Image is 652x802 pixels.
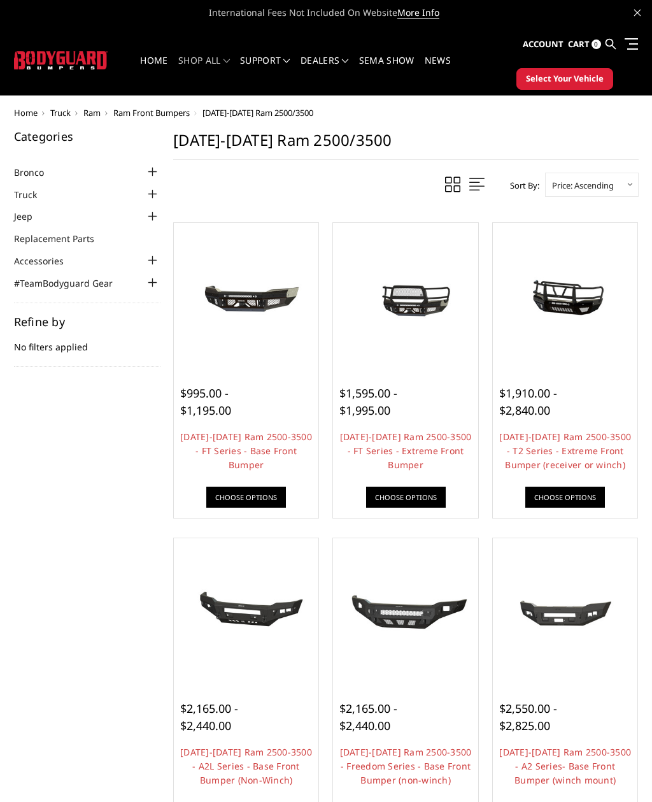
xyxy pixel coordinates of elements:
span: [DATE]-[DATE] Ram 2500/3500 [202,107,313,118]
span: $995.00 - $1,195.00 [180,385,231,418]
span: 0 [592,39,601,49]
a: Ram Front Bumpers [113,107,190,118]
a: News [425,56,451,81]
span: Cart [568,38,590,50]
a: Ram [83,107,101,118]
a: Support [240,56,290,81]
a: Accessories [14,254,80,268]
a: Cart 0 [568,27,601,62]
a: [DATE]-[DATE] Ram 2500-3500 - T2 Series - Extreme Front Bumper (receiver or winch) [499,431,631,471]
h1: [DATE]-[DATE] Ram 2500/3500 [173,131,639,160]
img: 2019-2025 Ram 2500-3500 - T2 Series - Extreme Front Bumper (receiver or winch) [496,263,635,328]
a: Home [140,56,167,81]
a: [DATE]-[DATE] Ram 2500-3500 - FT Series - Base Front Bumper [180,431,312,471]
a: SEMA Show [359,56,415,81]
a: More Info [397,6,439,19]
a: 2019-2025 Ram 2500-3500 - FT Series - Extreme Front Bumper 2019-2025 Ram 2500-3500 - FT Series - ... [336,226,475,365]
a: Choose Options [206,487,286,508]
a: [DATE]-[DATE] Ram 2500-3500 - A2 Series- Base Front Bumper (winch mount) [499,746,631,786]
a: 2019-2025 Ram 2500-3500 - Freedom Series - Base Front Bumper (non-winch) 2019-2025 Ram 2500-3500 ... [336,541,475,680]
span: $2,550.00 - $2,825.00 [499,701,557,733]
a: Account [523,27,563,62]
a: 2019-2025 Ram 2500-3500 - A2 Series- Base Front Bumper (winch mount) [496,541,635,680]
img: 2019-2024 Ram 2500-3500 - A2L Series - Base Front Bumper (Non-Winch) [177,578,316,643]
span: Account [523,38,563,50]
a: [DATE]-[DATE] Ram 2500-3500 - A2L Series - Base Front Bumper (Non-Winch) [180,746,312,786]
a: #TeamBodyguard Gear [14,276,129,290]
a: [DATE]-[DATE] Ram 2500-3500 - Freedom Series - Base Front Bumper (non-winch) [340,746,472,786]
a: Home [14,107,38,118]
span: $1,595.00 - $1,995.00 [339,385,397,418]
a: Truck [50,107,71,118]
a: Choose Options [525,487,605,508]
a: Choose Options [366,487,446,508]
button: Select Your Vehicle [516,68,613,90]
span: $1,910.00 - $2,840.00 [499,385,557,418]
img: 2019-2025 Ram 2500-3500 - A2 Series- Base Front Bumper (winch mount) [496,580,635,642]
img: BODYGUARD BUMPERS [14,51,108,69]
span: $2,165.00 - $2,440.00 [339,701,397,733]
h5: Categories [14,131,160,142]
span: Select Your Vehicle [526,73,604,85]
a: 2019-2025 Ram 2500-3500 - FT Series - Base Front Bumper [177,226,316,365]
a: 2019-2025 Ram 2500-3500 - T2 Series - Extreme Front Bumper (receiver or winch) 2019-2025 Ram 2500... [496,226,635,365]
a: [DATE]-[DATE] Ram 2500-3500 - FT Series - Extreme Front Bumper [340,431,472,471]
label: Sort By: [503,176,539,195]
a: Jeep [14,210,48,223]
a: Replacement Parts [14,232,110,245]
a: 2019-2024 Ram 2500-3500 - A2L Series - Base Front Bumper (Non-Winch) [177,541,316,680]
a: Dealers [301,56,349,81]
img: 2019-2025 Ram 2500-3500 - Freedom Series - Base Front Bumper (non-winch) [336,578,475,643]
a: Truck [14,188,53,201]
a: shop all [178,56,230,81]
span: $2,165.00 - $2,440.00 [180,701,238,733]
h5: Refine by [14,316,160,327]
div: No filters applied [14,316,160,367]
a: Bronco [14,166,60,179]
img: 2019-2025 Ram 2500-3500 - FT Series - Base Front Bumper [177,263,316,328]
img: 2019-2025 Ram 2500-3500 - FT Series - Extreme Front Bumper [336,263,475,328]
